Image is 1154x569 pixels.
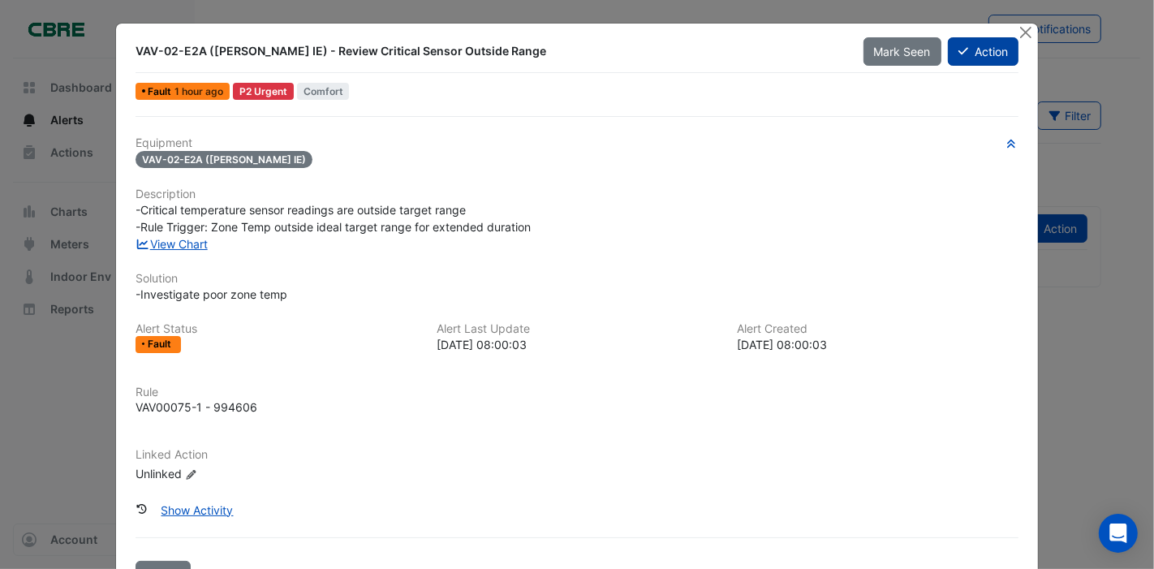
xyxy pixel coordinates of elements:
button: Show Activity [151,496,244,524]
h6: Alert Status [136,322,417,336]
button: Mark Seen [863,37,941,66]
button: Close [1018,24,1035,41]
div: Unlinked [136,465,330,482]
div: P2 Urgent [233,83,294,100]
h6: Alert Created [737,322,1018,336]
h6: Equipment [136,136,1018,150]
div: [DATE] 08:00:03 [437,336,718,353]
span: Comfort [297,83,350,100]
span: Fri 29-Aug-2025 08:00 AEST [175,85,224,97]
h6: Rule [136,386,1018,399]
fa-icon: Edit Linked Action [185,468,197,481]
h6: Description [136,188,1018,201]
a: View Chart [136,237,208,251]
span: Mark Seen [874,45,931,58]
h6: Alert Last Update [437,322,718,336]
div: [DATE] 08:00:03 [737,336,1018,353]
div: VAV00075-1 - 994606 [136,399,257,416]
span: Fault [149,339,175,349]
button: Action [948,37,1018,66]
div: Open Intercom Messenger [1099,514,1138,553]
h6: Solution [136,272,1018,286]
span: Fault [149,87,175,97]
span: VAV-02-E2A ([PERSON_NAME] IE) [136,151,312,168]
span: -Critical temperature sensor readings are outside target range -Rule Trigger: Zone Temp outside i... [136,203,531,234]
h6: Linked Action [136,448,1018,462]
div: VAV-02-E2A ([PERSON_NAME] IE) - Review Critical Sensor Outside Range [136,43,843,59]
span: -Investigate poor zone temp [136,287,287,301]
